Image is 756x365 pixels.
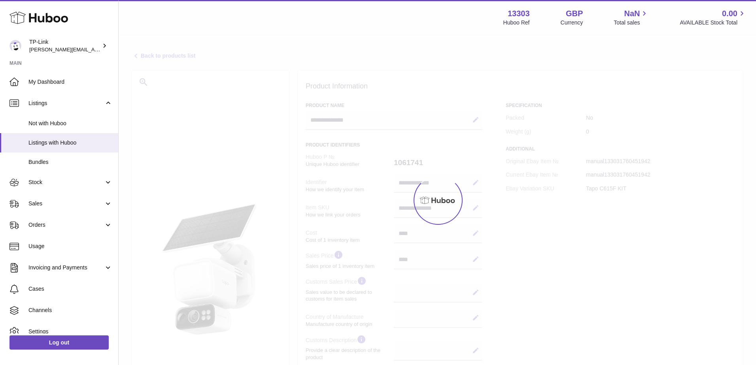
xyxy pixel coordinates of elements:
[28,100,104,107] span: Listings
[680,19,747,26] span: AVAILABLE Stock Total
[28,243,112,250] span: Usage
[561,19,583,26] div: Currency
[28,200,104,207] span: Sales
[29,46,159,53] span: [PERSON_NAME][EMAIL_ADDRESS][DOMAIN_NAME]
[28,120,112,127] span: Not with Huboo
[28,221,104,229] span: Orders
[503,19,530,26] div: Huboo Ref
[566,8,583,19] strong: GBP
[614,19,649,26] span: Total sales
[680,8,747,26] a: 0.00 AVAILABLE Stock Total
[722,8,737,19] span: 0.00
[9,40,21,52] img: selina.wu@tp-link.com
[624,8,640,19] span: NaN
[29,38,100,53] div: TP-Link
[508,8,530,19] strong: 13303
[28,139,112,147] span: Listings with Huboo
[28,307,112,314] span: Channels
[28,78,112,86] span: My Dashboard
[28,158,112,166] span: Bundles
[28,264,104,271] span: Invoicing and Payments
[28,328,112,335] span: Settings
[28,179,104,186] span: Stock
[9,335,109,350] a: Log out
[614,8,649,26] a: NaN Total sales
[28,285,112,293] span: Cases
